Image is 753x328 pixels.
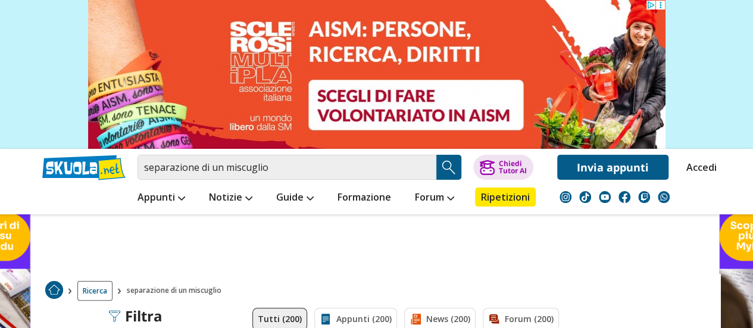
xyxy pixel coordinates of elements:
a: Notizie [206,188,255,209]
a: Forum [412,188,457,209]
img: twitch [638,191,650,203]
a: Formazione [335,188,394,209]
img: Home [45,281,63,299]
div: Filtra [108,308,163,324]
a: Home [45,281,63,301]
img: Filtra filtri mobile [108,310,120,322]
a: Accedi [686,155,711,180]
img: tiktok [579,191,591,203]
img: Forum filtro contenuto [488,313,500,325]
img: WhatsApp [658,191,670,203]
input: Cerca appunti, riassunti o versioni [138,155,436,180]
img: facebook [618,191,630,203]
img: Cerca appunti, riassunti o versioni [440,158,458,176]
a: Guide [273,188,317,209]
a: Ricerca [77,281,113,301]
button: ChiediTutor AI [473,155,533,180]
img: News filtro contenuto [410,313,421,325]
span: separazione di un miscuglio [127,281,226,301]
img: instagram [560,191,571,203]
a: Invia appunti [557,155,668,180]
a: Ripetizioni [475,188,536,207]
a: Appunti [135,188,188,209]
button: Search Button [436,155,461,180]
img: youtube [599,191,611,203]
img: Appunti filtro contenuto [320,313,332,325]
div: Chiedi Tutor AI [498,160,526,174]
